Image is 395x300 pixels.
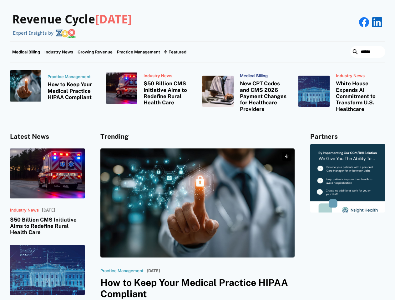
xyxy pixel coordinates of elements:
[10,208,39,213] p: Industry News
[10,70,97,102] a: Practice ManagementHow to Keep Your Medical Practice HIPAA Compliant
[310,133,385,141] h4: Partners
[10,217,85,236] h3: $50 Billion CMS Initiative Aims to Redefine Rural Health Care
[162,42,189,62] div: Featured
[48,81,97,100] h3: How to Keep Your Medical Practice HIPAA Compliant
[42,208,55,213] p: [DATE]
[202,70,289,112] a: Medical BillingNew CPT Codes and CMS 2026 Payment Changes for Healthcare Providers
[100,133,295,141] h4: Trending
[10,6,132,38] a: Revenue Cycle[DATE]Expert Insights by
[10,148,85,236] a: Industry News[DATE]$50 Billion CMS Initiative Aims to Redefine Rural Health Care
[144,80,193,106] h3: $50 Billion CMS Initiative Aims to Redefine Rural Health Care
[240,73,289,78] p: Medical Billing
[115,42,162,62] a: Practice Management
[13,30,53,36] div: Expert Insights by
[147,268,160,273] p: [DATE]
[100,268,144,273] p: Practice Management
[336,80,385,112] h3: White House Expands AI Commitment to Transform U.S. Healthcare
[240,80,289,112] h3: New CPT Codes and CMS 2026 Payment Changes for Healthcare Providers
[42,42,75,62] a: Industry News
[95,12,132,26] span: [DATE]
[100,277,295,299] h3: How to Keep Your Medical Practice HIPAA Compliant
[75,42,115,62] a: Growing Revenue
[298,70,385,112] a: Industry NewsWhite House Expands AI Commitment to Transform U.S. Healthcare
[10,133,85,141] h4: Latest News
[169,49,186,54] div: Featured
[336,73,385,78] p: Industry News
[48,74,97,79] p: Practice Management
[12,12,132,27] h3: Revenue Cycle
[144,73,193,78] p: Industry News
[10,42,42,62] a: Medical Billing
[106,70,193,106] a: Industry News$50 Billion CMS Initiative Aims to Redefine Rural Health Care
